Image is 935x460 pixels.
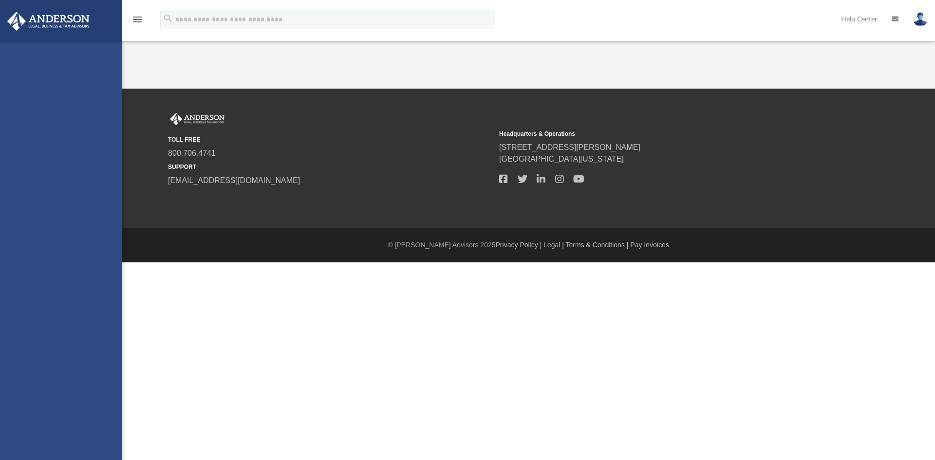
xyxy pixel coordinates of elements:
div: © [PERSON_NAME] Advisors 2025 [122,240,935,250]
a: Privacy Policy | [496,241,542,249]
a: Terms & Conditions | [566,241,629,249]
a: [GEOGRAPHIC_DATA][US_STATE] [499,155,624,163]
img: Anderson Advisors Platinum Portal [168,113,226,126]
i: search [163,13,173,24]
a: Pay Invoices [630,241,669,249]
i: menu [131,14,143,25]
a: 800.706.4741 [168,149,216,157]
a: [EMAIL_ADDRESS][DOMAIN_NAME] [168,176,300,184]
a: [STREET_ADDRESS][PERSON_NAME] [499,143,640,151]
a: Legal | [543,241,564,249]
img: User Pic [913,12,928,26]
img: Anderson Advisors Platinum Portal [4,12,93,31]
small: TOLL FREE [168,135,492,144]
a: menu [131,18,143,25]
small: Headquarters & Operations [499,129,823,138]
small: SUPPORT [168,163,492,171]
